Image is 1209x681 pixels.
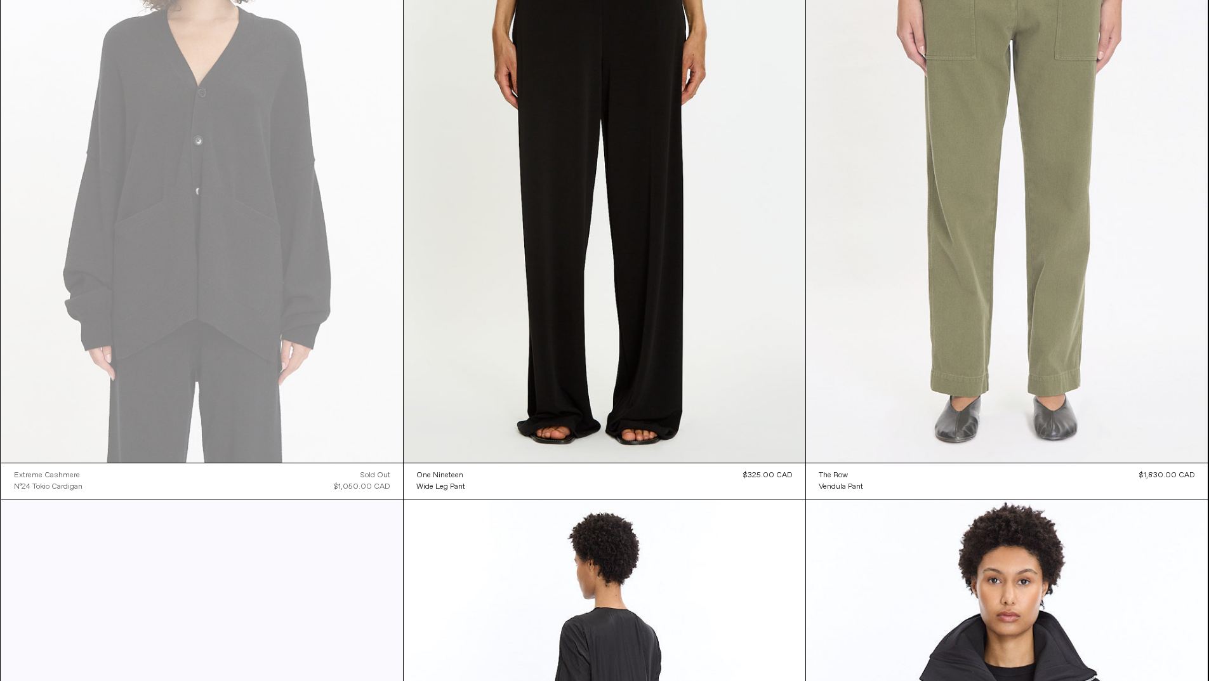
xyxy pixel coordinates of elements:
div: Sold out [360,470,390,481]
a: Vendula Pant [819,481,863,493]
div: Wide Leg Pant [416,482,465,493]
a: The Row [819,470,863,481]
a: Nº24 Tokio Cardigan [14,481,83,493]
div: Vendula Pant [819,482,863,493]
div: $1,830.00 CAD [1139,470,1195,481]
div: Extreme Cashmere [14,470,80,481]
a: Extreme Cashmere [14,470,83,481]
div: $1,050.00 CAD [334,481,390,493]
div: One Nineteen [416,470,463,481]
div: Nº24 Tokio Cardigan [14,482,83,493]
a: Wide Leg Pant [416,481,465,493]
div: The Row [819,470,848,481]
div: $325.00 CAD [743,470,793,481]
a: One Nineteen [416,470,465,481]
